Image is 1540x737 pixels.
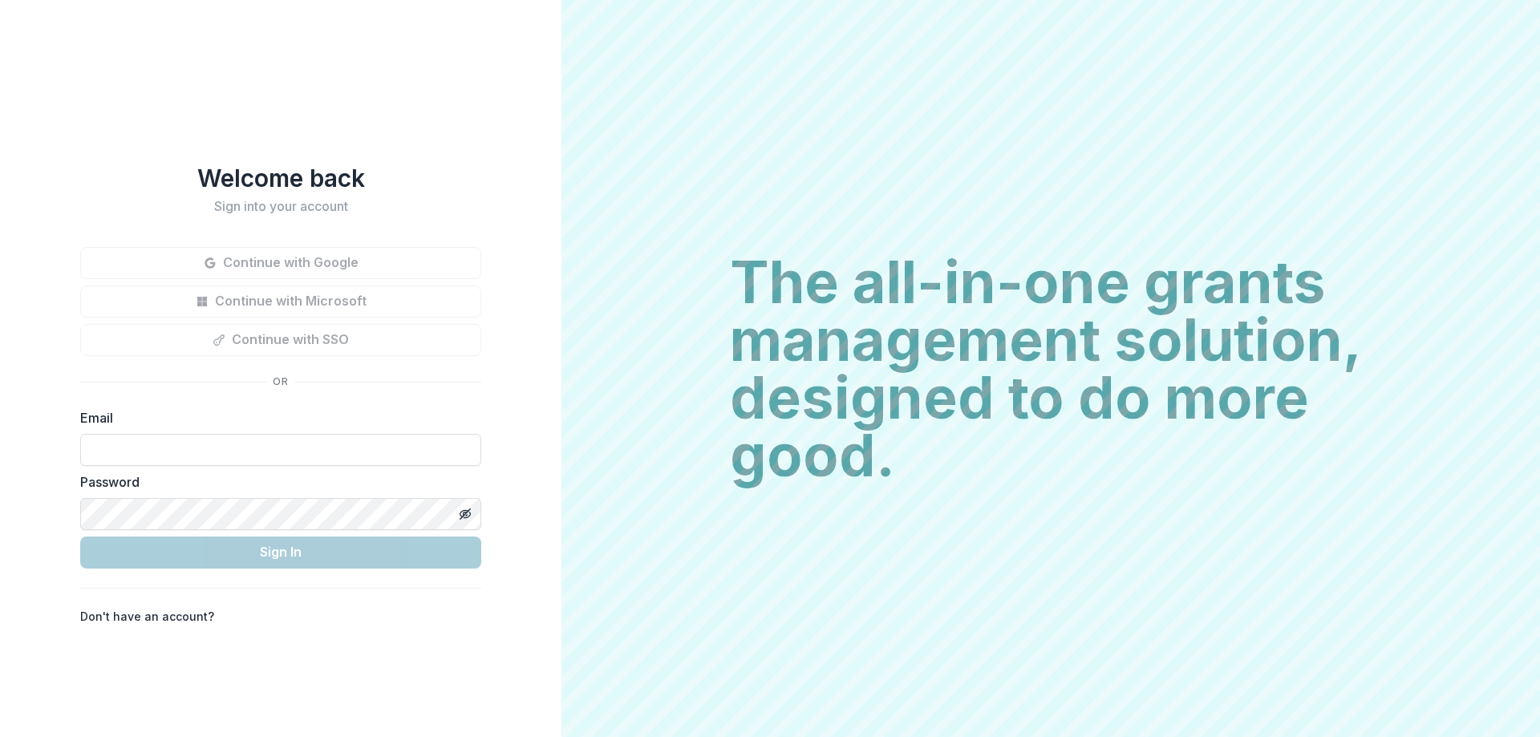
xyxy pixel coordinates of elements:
label: Email [80,408,472,427]
p: Don't have an account? [80,608,214,625]
button: Continue with Microsoft [80,285,481,318]
button: Sign In [80,537,481,569]
label: Password [80,472,472,492]
button: Continue with SSO [80,324,481,356]
h1: Welcome back [80,164,481,192]
button: Continue with Google [80,247,481,279]
button: Toggle password visibility [452,501,478,527]
h2: Sign into your account [80,199,481,214]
